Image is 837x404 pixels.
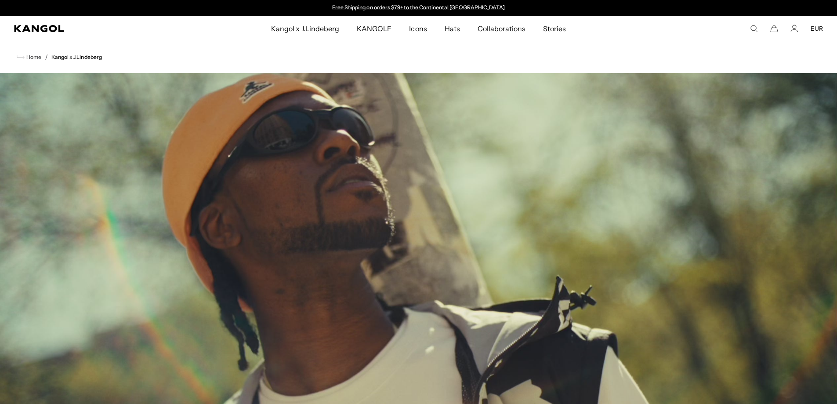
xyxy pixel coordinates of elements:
[348,16,400,41] a: KANGOLF
[534,16,575,41] a: Stories
[328,4,509,11] slideshow-component: Announcement bar
[469,16,534,41] a: Collaborations
[750,25,758,33] summary: Search here
[51,54,102,60] a: Kangol x J.Lindeberg
[25,54,41,60] span: Home
[400,16,435,41] a: Icons
[811,25,823,33] button: EUR
[41,52,48,62] li: /
[357,16,391,41] span: KANGOLF
[332,4,505,11] a: Free Shipping on orders $79+ to the Continental [GEOGRAPHIC_DATA]
[328,4,509,11] div: 1 of 2
[478,16,525,41] span: Collaborations
[14,25,179,32] a: Kangol
[770,25,778,33] button: Cart
[409,16,427,41] span: Icons
[445,16,460,41] span: Hats
[271,16,340,41] span: Kangol x J.Lindeberg
[262,16,348,41] a: Kangol x J.Lindeberg
[543,16,566,41] span: Stories
[790,25,798,33] a: Account
[17,53,41,61] a: Home
[436,16,469,41] a: Hats
[328,4,509,11] div: Announcement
